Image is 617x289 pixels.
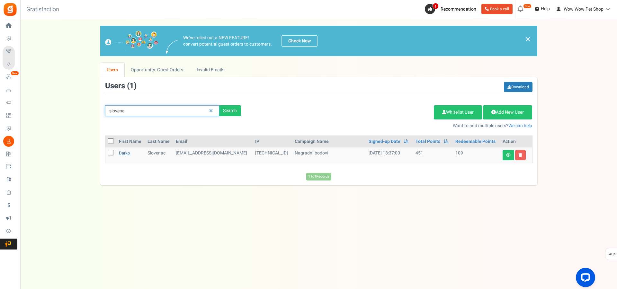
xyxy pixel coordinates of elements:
span: 1 [130,80,134,92]
a: Help [532,4,552,14]
a: Darko [119,150,130,156]
th: IP [253,136,292,147]
a: Add New User [483,105,532,119]
em: New [523,4,532,8]
a: Users [100,63,125,77]
span: 1 [433,3,439,9]
i: View details [506,153,511,157]
th: Action [500,136,532,147]
img: images [105,31,158,51]
a: Invalid Emails [190,63,231,77]
td: 451 [413,147,453,163]
th: Campaign Name [292,136,366,147]
td: Nagradni bodovi [292,147,366,163]
a: Signed-up Date [369,138,400,145]
a: Redeemable Points [455,138,496,145]
div: Search [219,105,241,116]
em: New [11,71,19,75]
span: Help [539,6,550,12]
th: Email [173,136,253,147]
span: FAQs [607,248,616,260]
a: Opportunity: Guest Orders [124,63,190,77]
a: Download [504,82,532,92]
span: Recommendation [441,6,476,13]
a: Book a call [481,4,513,14]
a: New [3,72,17,83]
th: Last Name [145,136,173,147]
p: We've rolled out a NEW FEATURE! convert potential guest orders to customers. [183,35,272,48]
td: Slovenac [145,147,173,163]
td: [EMAIL_ADDRESS][DOMAIN_NAME] [173,147,253,163]
td: [TECHNICAL_ID] [253,147,292,163]
input: Search by email or name [105,105,219,116]
a: Check Now [282,35,317,47]
h3: Gratisfaction [19,3,66,16]
h3: Users ( ) [105,82,137,90]
img: Gratisfaction [3,2,17,17]
a: Reset [206,105,216,117]
img: images [166,40,178,54]
p: Want to add multiple users? [251,123,532,129]
td: [DATE] 18:37:00 [366,147,413,163]
i: Delete user [519,153,522,157]
span: Wow Wow Pet Shop [564,6,604,13]
td: 109 [453,147,500,163]
a: Total Points [416,138,440,145]
a: 1 Recommendation [425,4,479,14]
th: First Name [116,136,145,147]
a: Whitelist User [434,105,482,119]
a: × [525,35,531,43]
a: We can help [508,122,532,129]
